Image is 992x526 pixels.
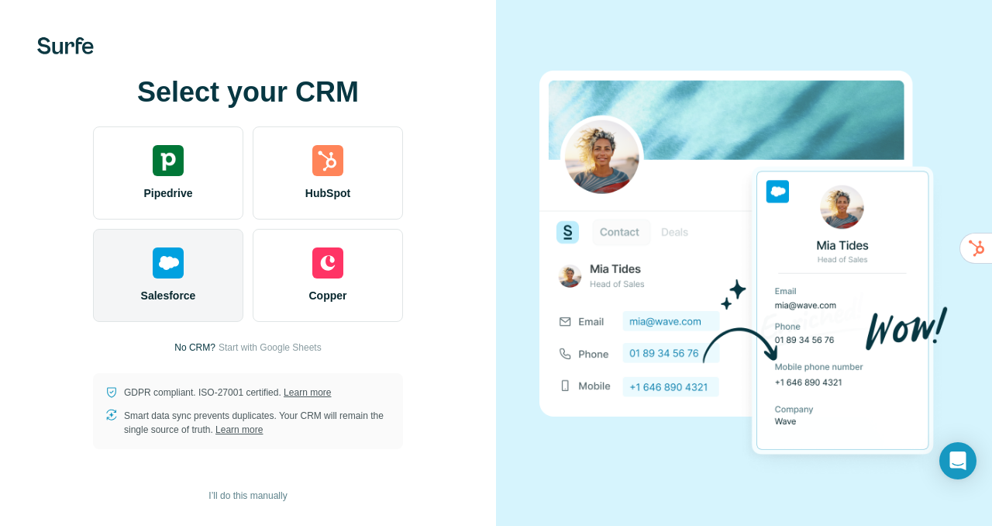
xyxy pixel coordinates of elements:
[198,484,298,507] button: I’ll do this manually
[124,386,331,400] p: GDPR compliant. ISO-27001 certified.
[284,387,331,398] a: Learn more
[153,145,184,176] img: pipedrive's logo
[143,185,192,201] span: Pipedrive
[219,341,322,355] button: Start with Google Sheets
[215,424,263,435] a: Learn more
[312,145,343,176] img: hubspot's logo
[208,489,287,503] span: I’ll do this manually
[153,247,184,279] img: salesforce's logo
[37,37,94,54] img: Surfe's logo
[141,288,196,303] span: Salesforce
[305,185,350,201] span: HubSpot
[93,77,403,108] h1: Select your CRM
[539,46,949,480] img: SALESFORCE image
[174,341,215,355] p: No CRM?
[312,247,343,279] img: copper's logo
[124,409,391,437] p: Smart data sync prevents duplicates. Your CRM will remain the single source of truth.
[939,442,976,479] div: Open Intercom Messenger
[309,288,347,303] span: Copper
